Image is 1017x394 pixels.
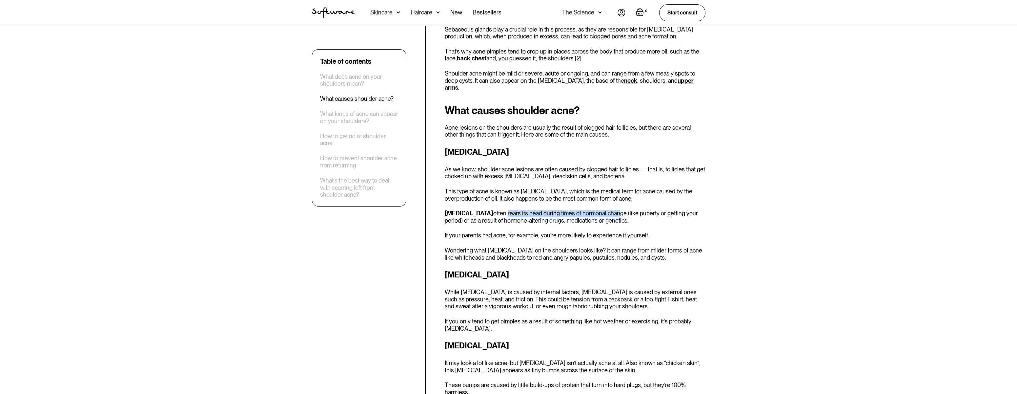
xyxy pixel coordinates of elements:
p: While [MEDICAL_DATA] is caused by internal factors, [MEDICAL_DATA] is caused by external ones suc... [445,289,705,310]
a: Start consult [659,4,705,21]
div: The Science [562,9,594,16]
div: Skincare [370,9,393,16]
a: What does acne on your shoulders mean? [320,73,398,87]
a: How to prevent shoulder acne from returning [320,155,398,169]
a: chest [472,55,486,62]
a: Open empty cart [636,8,649,17]
h3: [MEDICAL_DATA] [445,340,705,352]
a: How to get rid of shoulder acne [320,133,398,147]
div: Haircare [411,9,432,16]
p: It may look a lot like acne, but [MEDICAL_DATA] isn’t actually acne at all. Also known as “chicke... [445,360,705,374]
img: arrow down [397,9,400,16]
a: back [457,55,470,62]
img: arrow down [436,9,440,16]
p: If your parents had acne, for example, you’re more likely to experience it yourself. [445,232,705,239]
a: What kinds of acne can appear on your shoulders? [320,111,398,125]
a: upper arms [445,77,694,91]
a: What causes shoulder acne? [320,96,394,103]
p: often rears its head during times of hormonal change (like puberty or getting your period) or as ... [445,210,705,224]
div: Table of contents [320,57,371,65]
p: Wondering what [MEDICAL_DATA] on the shoulders looks like? It can range from milder forms of acne... [445,247,705,261]
a: home [312,7,355,18]
p: Sebaceous glands play a crucial role in this process, as they are responsible for [MEDICAL_DATA] ... [445,26,705,40]
p: That’s why acne pimples tend to crop up in places across the body that produce more oil, such as ... [445,48,705,62]
a: What's the best way to deal with scarring left from shoulder acne? [320,177,398,198]
a: neck [624,77,637,84]
h3: [MEDICAL_DATA] [445,146,705,158]
a: [MEDICAL_DATA] [445,210,493,217]
p: Shoulder acne might be mild or severe, acute or ongoing, and can range from a few measly spots to... [445,70,705,91]
h2: What causes shoulder acne? [445,104,705,116]
p: This type of acne is known as [MEDICAL_DATA], which is the medical term for acne caused by the ov... [445,188,705,202]
div: 0 [644,8,649,14]
img: Software Logo [312,7,355,18]
p: As we know, shoulder acne lesions are often caused by clogged hair follicles — that is, follicles... [445,166,705,180]
p: If you only tend to get pimples as a result of something like hot weather or exercising, it's pro... [445,318,705,332]
h3: [MEDICAL_DATA] [445,269,705,281]
img: arrow down [598,9,602,16]
p: Acne lesions on the shoulders are usually the result of clogged hair follicles, but there are sev... [445,124,705,138]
